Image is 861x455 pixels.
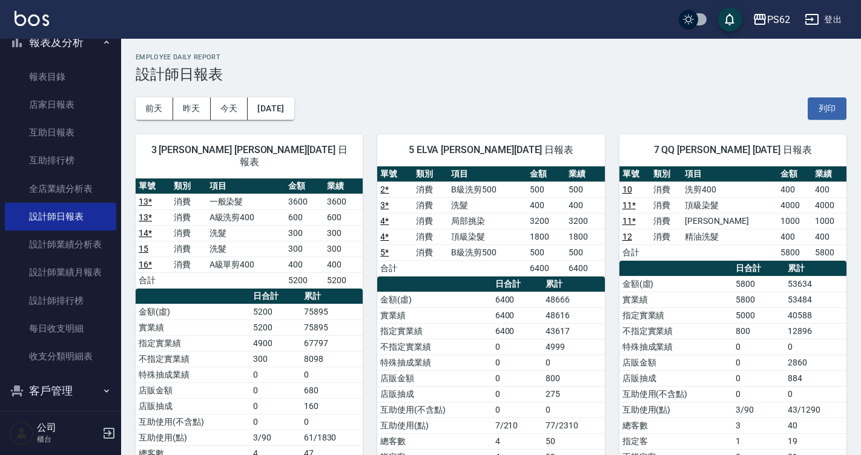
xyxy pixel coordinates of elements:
[566,260,604,276] td: 6400
[619,339,733,355] td: 特殊抽成業績
[543,292,605,307] td: 48666
[301,382,363,398] td: 680
[171,257,206,272] td: 消費
[812,182,846,197] td: 400
[377,355,492,370] td: 特殊抽成業績
[733,386,785,402] td: 0
[619,307,733,323] td: 指定實業績
[543,323,605,339] td: 43617
[777,182,812,197] td: 400
[5,315,116,342] a: 每日收支明細
[250,335,301,351] td: 4900
[733,355,785,370] td: 0
[206,178,285,194] th: 項目
[492,386,543,402] td: 0
[619,166,846,261] table: a dense table
[324,209,363,225] td: 600
[619,166,651,182] th: 單號
[285,209,324,225] td: 600
[619,402,733,417] td: 互助使用(點)
[173,97,211,120] button: 昨天
[324,225,363,241] td: 300
[5,175,116,203] a: 全店業績分析表
[733,307,785,323] td: 5000
[543,402,605,417] td: 0
[285,194,324,209] td: 3600
[527,197,566,213] td: 400
[543,355,605,370] td: 0
[785,433,846,449] td: 19
[619,417,733,433] td: 總客數
[324,194,363,209] td: 3600
[812,166,846,182] th: 業績
[136,382,250,398] td: 店販金額
[136,351,250,367] td: 不指定實業績
[777,213,812,229] td: 1000
[812,197,846,213] td: 4000
[785,402,846,417] td: 43/1290
[543,307,605,323] td: 48616
[250,414,301,430] td: 0
[717,7,742,31] button: save
[682,166,777,182] th: 項目
[733,433,785,449] td: 1
[785,370,846,386] td: 884
[619,370,733,386] td: 店販抽成
[785,355,846,370] td: 2860
[622,232,632,241] a: 12
[413,213,448,229] td: 消費
[566,197,604,213] td: 400
[413,244,448,260] td: 消費
[733,276,785,292] td: 5800
[785,323,846,339] td: 12896
[136,398,250,414] td: 店販抽成
[619,433,733,449] td: 指定客
[619,292,733,307] td: 實業績
[285,241,324,257] td: 300
[136,414,250,430] td: 互助使用(不含點)
[650,229,682,244] td: 消費
[634,144,832,156] span: 7 QQ [PERSON_NAME] [DATE] 日報表
[301,335,363,351] td: 67797
[301,351,363,367] td: 8098
[324,241,363,257] td: 300
[5,203,116,231] a: 設計師日報表
[566,244,604,260] td: 500
[171,194,206,209] td: 消費
[139,244,148,254] a: 15
[301,304,363,319] td: 75895
[5,119,116,146] a: 互助日報表
[136,319,250,335] td: 實業績
[324,257,363,272] td: 400
[785,339,846,355] td: 0
[543,370,605,386] td: 800
[527,229,566,244] td: 1800
[492,417,543,433] td: 7/210
[250,382,301,398] td: 0
[748,7,795,32] button: PS62
[733,261,785,277] th: 日合計
[492,307,543,323] td: 6400
[812,244,846,260] td: 5800
[206,241,285,257] td: 洗髮
[171,225,206,241] td: 消費
[250,398,301,414] td: 0
[5,27,116,58] button: 報表及分析
[250,304,301,319] td: 5200
[650,213,682,229] td: 消費
[413,197,448,213] td: 消費
[733,292,785,307] td: 5800
[285,225,324,241] td: 300
[377,386,492,402] td: 店販抽成
[650,197,682,213] td: 消費
[448,244,527,260] td: B級洗剪500
[15,11,49,26] img: Logo
[301,398,363,414] td: 160
[301,289,363,304] th: 累計
[650,182,682,197] td: 消費
[808,97,846,120] button: 列印
[543,277,605,292] th: 累計
[619,244,651,260] td: 合計
[492,355,543,370] td: 0
[377,166,412,182] th: 單號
